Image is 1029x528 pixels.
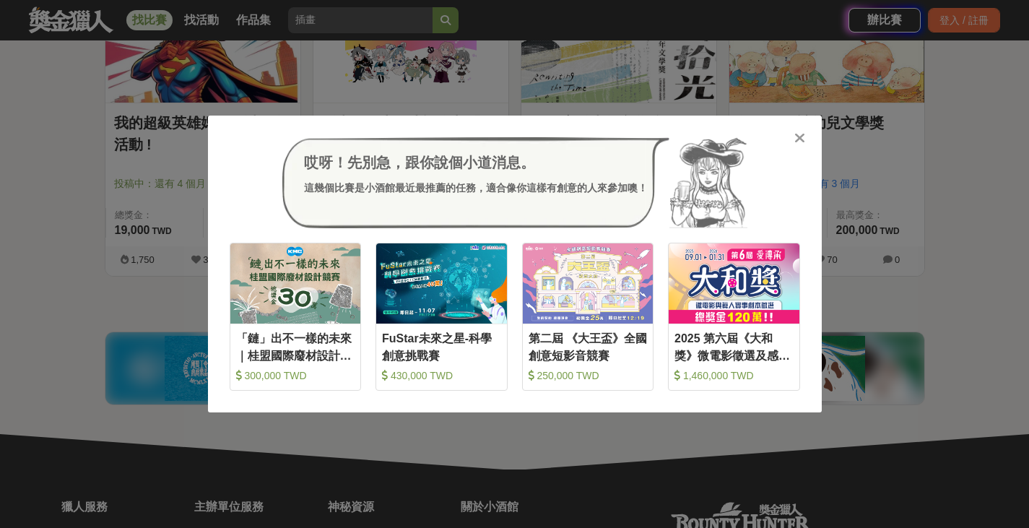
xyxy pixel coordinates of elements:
[668,243,800,391] a: Cover Image2025 第六屆《大和獎》微電影徵選及感人實事分享 1,460,000 TWD
[382,330,501,363] div: FuStar未來之星-科學創意挑戰賽
[304,181,648,196] div: 這幾個比賽是小酒館最近最推薦的任務，適合像你這樣有創意的人來參加噢！
[523,243,654,324] img: Cover Image
[529,330,648,363] div: 第二屆 《大王盃》全國創意短影音競賽
[375,243,508,391] a: Cover ImageFuStar未來之星-科學創意挑戰賽 430,000 TWD
[522,243,654,391] a: Cover Image第二屆 《大王盃》全國創意短影音競賽 250,000 TWD
[236,368,355,383] div: 300,000 TWD
[230,243,362,391] a: Cover Image「鏈」出不一樣的未來｜桂盟國際廢材設計競賽 300,000 TWD
[674,330,794,363] div: 2025 第六屆《大和獎》微電影徵選及感人實事分享
[674,368,794,383] div: 1,460,000 TWD
[669,137,747,228] img: Avatar
[304,152,648,173] div: 哎呀！先別急，跟你說個小道消息。
[236,330,355,363] div: 「鏈」出不一樣的未來｜桂盟國際廢材設計競賽
[669,243,799,324] img: Cover Image
[529,368,648,383] div: 250,000 TWD
[376,243,507,324] img: Cover Image
[382,368,501,383] div: 430,000 TWD
[230,243,361,324] img: Cover Image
